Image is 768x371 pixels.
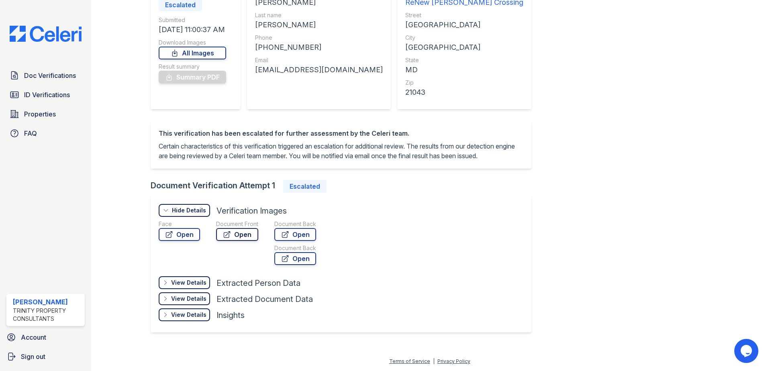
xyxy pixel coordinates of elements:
[405,11,523,19] div: Street
[437,358,470,364] a: Privacy Policy
[283,180,327,193] div: Escalated
[24,109,56,119] span: Properties
[159,63,226,71] div: Result summary
[217,310,245,321] div: Insights
[21,352,45,361] span: Sign out
[255,42,383,53] div: [PHONE_NUMBER]
[217,294,313,305] div: Extracted Document Data
[255,64,383,75] div: [EMAIL_ADDRESS][DOMAIN_NAME]
[171,311,206,319] div: View Details
[216,220,258,228] div: Document Front
[274,228,316,241] a: Open
[159,24,226,35] div: [DATE] 11:00:37 AM
[274,252,316,265] a: Open
[255,56,383,64] div: Email
[159,228,200,241] a: Open
[171,295,206,303] div: View Details
[3,349,88,365] a: Sign out
[172,206,206,214] div: Hide Details
[21,332,46,342] span: Account
[217,277,300,289] div: Extracted Person Data
[3,26,88,42] img: CE_Logo_Blue-a8612792a0a2168367f1c8372b55b34899dd931a85d93a1a3d3e32e68fde9ad4.png
[24,71,76,80] span: Doc Verifications
[734,339,760,363] iframe: chat widget
[159,220,200,228] div: Face
[255,11,383,19] div: Last name
[159,39,226,47] div: Download Images
[255,34,383,42] div: Phone
[405,19,523,31] div: [GEOGRAPHIC_DATA]
[13,297,82,307] div: [PERSON_NAME]
[405,79,523,87] div: Zip
[405,34,523,42] div: City
[24,90,70,100] span: ID Verifications
[151,180,538,193] div: Document Verification Attempt 1
[217,205,287,216] div: Verification Images
[159,47,226,59] a: All Images
[405,56,523,64] div: State
[24,128,37,138] span: FAQ
[3,329,88,345] a: Account
[6,125,85,141] a: FAQ
[274,244,316,252] div: Document Back
[405,42,523,53] div: [GEOGRAPHIC_DATA]
[389,358,430,364] a: Terms of Service
[274,220,316,228] div: Document Back
[159,141,523,161] p: Certain characteristics of this verification triggered an escalation for additional review. The r...
[6,87,85,103] a: ID Verifications
[216,228,258,241] a: Open
[171,279,206,287] div: View Details
[13,307,82,323] div: Trinity Property Consultants
[405,87,523,98] div: 21043
[6,67,85,84] a: Doc Verifications
[159,16,226,24] div: Submitted
[433,358,435,364] div: |
[405,64,523,75] div: MD
[6,106,85,122] a: Properties
[159,128,523,138] div: This verification has been escalated for further assessment by the Celeri team.
[255,19,383,31] div: [PERSON_NAME]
